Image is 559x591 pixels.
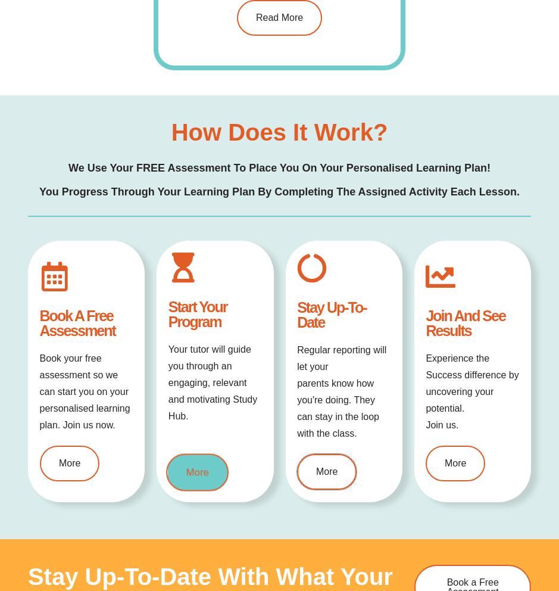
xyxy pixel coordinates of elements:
[426,446,485,481] a: More
[40,309,133,338] h4: Book a free assessment
[297,454,357,490] a: More
[40,446,99,481] a: More
[297,300,391,330] h4: Stay up-to-date
[168,341,262,425] p: Your tutor will guide you through an engaging, relevant and motivating Study Hub.
[297,342,391,442] p: Regular reporting will let your parents know how you're doing. They can stay in the loop with the...
[426,309,519,338] h4: Join and See results
[355,456,559,591] iframe: Chat Widget
[40,350,133,434] p: Book your free assessment so we can start you on your personalised learning plan. Join us now.
[28,156,531,204] h2: We use your FREE assessment to place you on your personalised learning plan! You progress through...
[28,120,531,144] h2: How does it work?
[316,467,338,477] span: More
[168,300,262,329] h4: Start your program
[59,459,80,468] span: More
[166,454,229,492] a: More
[186,468,209,478] span: More
[256,13,303,23] span: Read More
[426,350,519,434] p: Experience the Success difference by uncovering your potential. Join us.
